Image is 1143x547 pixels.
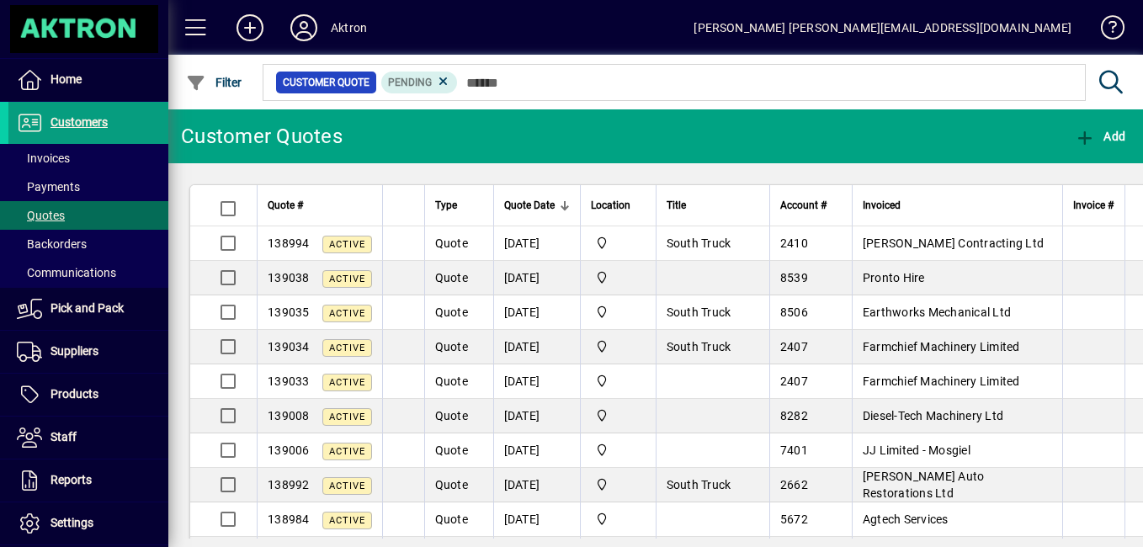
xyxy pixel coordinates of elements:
[8,59,168,101] a: Home
[493,295,580,330] td: [DATE]
[591,406,646,425] span: Central
[8,144,168,173] a: Invoices
[329,412,365,422] span: Active
[780,512,808,526] span: 5672
[329,239,365,250] span: Active
[1075,130,1125,143] span: Add
[17,266,116,279] span: Communications
[863,340,1020,353] span: Farmchief Machinery Limited
[863,196,1052,215] div: Invoiced
[51,115,108,129] span: Customers
[435,236,468,250] span: Quote
[780,305,808,319] span: 8506
[863,236,1044,250] span: [PERSON_NAME] Contracting Ltd
[435,271,468,284] span: Quote
[435,196,457,215] span: Type
[268,409,310,422] span: 139008
[493,330,580,364] td: [DATE]
[8,173,168,201] a: Payments
[17,151,70,165] span: Invoices
[591,510,646,528] span: Central
[435,512,468,526] span: Quote
[17,237,87,251] span: Backorders
[591,196,646,215] div: Location
[329,481,365,491] span: Active
[329,515,365,526] span: Active
[493,261,580,295] td: [DATE]
[51,301,124,315] span: Pick and Pack
[493,502,580,537] td: [DATE]
[863,409,1003,422] span: Diesel-Tech Machinery Ltd
[268,374,310,388] span: 139033
[8,331,168,373] a: Suppliers
[493,399,580,433] td: [DATE]
[863,271,925,284] span: Pronto Hire
[8,230,168,258] a: Backorders
[863,512,949,526] span: Agtech Services
[181,123,343,150] div: Customer Quotes
[435,478,468,491] span: Quote
[863,374,1020,388] span: Farmchief Machinery Limited
[388,77,432,88] span: Pending
[51,72,82,86] span: Home
[1073,196,1114,215] span: Invoice #
[435,443,468,457] span: Quote
[780,409,808,422] span: 8282
[667,478,731,491] span: South Truck
[591,268,646,287] span: Central
[493,468,580,502] td: [DATE]
[268,236,310,250] span: 138994
[268,478,310,491] span: 138992
[8,502,168,544] a: Settings
[780,196,842,215] div: Account #
[667,196,686,215] span: Title
[780,478,808,491] span: 2662
[667,196,759,215] div: Title
[381,72,458,93] mat-chip: Pending Status: Pending
[780,443,808,457] span: 7401
[667,340,731,353] span: South Truck
[277,13,331,43] button: Profile
[1088,3,1122,58] a: Knowledge Base
[8,201,168,230] a: Quotes
[331,14,367,41] div: Aktron
[493,433,580,468] td: [DATE]
[268,305,310,319] span: 139035
[591,337,646,356] span: Central
[493,226,580,261] td: [DATE]
[591,475,646,494] span: Central
[780,340,808,353] span: 2407
[591,441,646,459] span: Central
[435,340,468,353] span: Quote
[51,344,98,358] span: Suppliers
[591,303,646,321] span: Central
[591,234,646,252] span: Central
[329,308,365,319] span: Active
[268,196,372,215] div: Quote #
[435,305,468,319] span: Quote
[504,196,555,215] span: Quote Date
[863,443,970,457] span: JJ Limited - Mosgiel
[8,288,168,330] a: Pick and Pack
[51,473,92,486] span: Reports
[667,236,731,250] span: South Truck
[268,271,310,284] span: 139038
[863,470,985,500] span: [PERSON_NAME] Auto Restorations Ltd
[435,409,468,422] span: Quote
[268,443,310,457] span: 139006
[780,374,808,388] span: 2407
[780,196,827,215] span: Account #
[329,343,365,353] span: Active
[17,180,80,194] span: Payments
[863,196,901,215] span: Invoiced
[8,374,168,416] a: Products
[504,196,570,215] div: Quote Date
[186,76,242,89] span: Filter
[8,258,168,287] a: Communications
[329,446,365,457] span: Active
[780,236,808,250] span: 2410
[591,196,630,215] span: Location
[51,516,93,529] span: Settings
[182,67,247,98] button: Filter
[268,512,310,526] span: 138984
